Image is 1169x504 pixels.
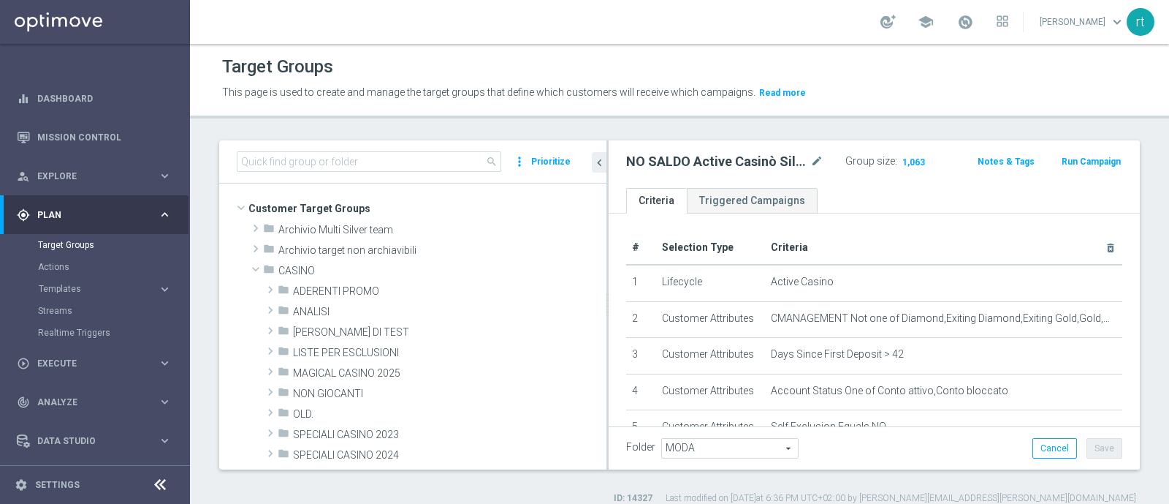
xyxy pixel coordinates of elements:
[278,386,289,403] i: folder
[278,265,606,277] span: CASINO
[37,398,158,407] span: Analyze
[38,256,189,278] div: Actions
[16,396,172,408] button: track_changes Analyze keyboard_arrow_right
[1105,242,1116,254] i: delete_forever
[1086,438,1122,459] button: Save
[771,385,1008,397] span: Account Status One of Conto attivo,Conto bloccato
[248,198,606,219] span: Customer Target Groups
[17,396,30,409] i: track_changes
[39,285,143,293] span: Templates
[16,209,172,221] button: gps_fixed Plan keyboard_arrow_right
[263,222,275,239] i: folder
[17,435,158,448] div: Data Studio
[656,301,765,338] td: Customer Attributes
[158,434,172,448] i: keyboard_arrow_right
[293,347,606,359] span: LISTE PER ESCLUSIONI
[529,152,573,172] button: Prioritize
[901,157,926,170] span: 1,063
[16,358,172,369] button: play_circle_outline Execute keyboard_arrow_right
[1038,11,1127,33] a: [PERSON_NAME]keyboard_arrow_down
[626,410,656,447] td: 5
[626,265,656,301] td: 1
[17,170,30,183] i: person_search
[17,208,158,222] div: Plan
[17,396,158,409] div: Analyze
[158,395,172,409] i: keyboard_arrow_right
[158,282,172,296] i: keyboard_arrow_right
[626,188,687,214] a: Criteria
[37,118,172,157] a: Mission Control
[278,448,289,464] i: folder
[278,407,289,424] i: folder
[278,325,289,342] i: folder
[486,156,498,168] span: search
[293,306,606,318] span: ANALISI
[15,478,28,492] i: settings
[278,284,289,301] i: folder
[17,460,172,499] div: Optibot
[16,435,172,447] button: Data Studio keyboard_arrow_right
[278,427,289,444] i: folder
[626,301,656,338] td: 2
[222,56,333,78] h1: Target Groups
[38,305,152,317] a: Streams
[37,211,158,219] span: Plan
[810,153,823,170] i: mode_edit
[626,153,807,170] h2: NO SALDO Active Casinò Silver Moda >60
[626,441,655,454] label: Folder
[37,79,172,118] a: Dashboard
[293,388,606,400] span: NON GIOCANTI
[293,449,606,462] span: SPECIALI CASINO 2024
[293,408,606,421] span: OLD.
[237,151,501,172] input: Quick find group or folder
[38,261,152,273] a: Actions
[278,366,289,383] i: folder
[293,285,606,298] span: ADERENTI PROMO
[263,263,275,280] i: folder
[38,322,189,344] div: Realtime Triggers
[38,239,152,251] a: Target Groups
[263,243,275,260] i: folder
[17,208,30,222] i: gps_fixed
[976,154,1036,170] button: Notes & Tags
[37,437,158,445] span: Data Studio
[278,224,606,236] span: Archivio Multi Silver team
[16,93,172,105] button: equalizer Dashboard
[771,348,904,361] span: Days Since First Deposit > 42
[293,429,606,441] span: SPECIALI CASINO 2023
[278,244,606,257] span: Archivio target non archiavibili
[845,155,895,168] label: Group size
[278,304,289,321] i: folder
[626,231,656,265] th: #
[687,188,818,214] a: Triggered Campaigns
[656,410,765,447] td: Customer Attributes
[918,14,934,30] span: school
[293,326,606,339] span: CONTI DI TEST
[771,312,1116,325] span: CMANAGEMENT Not one of Diamond,Exiting Diamond,Exiting Gold,Gold,Young Diamond,Young Gold,Exiting...
[593,156,606,170] i: chevron_left
[16,132,172,143] button: Mission Control
[1032,438,1077,459] button: Cancel
[16,170,172,182] div: person_search Explore keyboard_arrow_right
[39,285,158,293] div: Templates
[38,234,189,256] div: Target Groups
[17,170,158,183] div: Explore
[293,367,606,380] span: MAGICAL CASINO 2025
[278,345,289,362] i: folder
[38,278,189,300] div: Templates
[771,241,808,253] span: Criteria
[17,79,172,118] div: Dashboard
[222,86,755,98] span: This page is used to create and manage the target groups that define which customers will receive...
[37,460,153,499] a: Optibot
[771,421,886,433] span: Self Exclusion Equals NO
[17,92,30,105] i: equalizer
[35,481,80,489] a: Settings
[1127,8,1154,36] div: rt
[278,468,289,485] i: folder
[1060,154,1122,170] button: Run Campaign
